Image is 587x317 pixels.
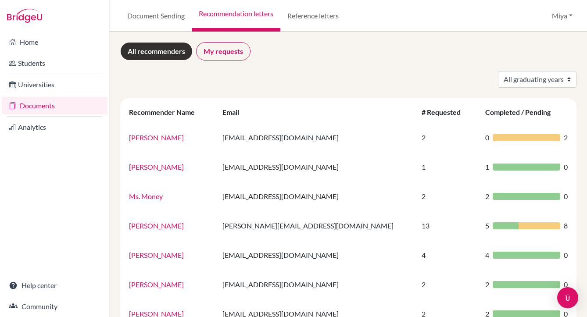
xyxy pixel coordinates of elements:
[564,191,568,202] span: 0
[217,240,416,270] td: [EMAIL_ADDRESS][DOMAIN_NAME]
[416,211,480,240] td: 13
[217,270,416,299] td: [EMAIL_ADDRESS][DOMAIN_NAME]
[416,270,480,299] td: 2
[2,277,107,294] a: Help center
[7,9,42,23] img: Bridge-U
[2,118,107,136] a: Analytics
[564,221,568,231] span: 8
[548,7,576,24] button: Miya
[2,298,107,315] a: Community
[2,97,107,114] a: Documents
[129,108,204,116] div: Recommender Name
[485,132,489,143] span: 0
[217,152,416,182] td: [EMAIL_ADDRESS][DOMAIN_NAME]
[2,76,107,93] a: Universities
[217,182,416,211] td: [EMAIL_ADDRESS][DOMAIN_NAME]
[564,279,568,290] span: 0
[222,108,248,116] div: Email
[557,287,578,308] div: Open Intercom Messenger
[129,192,163,200] a: Ms. Money
[416,240,480,270] td: 4
[120,42,193,61] a: All recommenders
[485,221,489,231] span: 5
[564,250,568,260] span: 0
[129,221,184,230] a: [PERSON_NAME]
[485,279,489,290] span: 2
[485,162,489,172] span: 1
[416,182,480,211] td: 2
[217,211,416,240] td: [PERSON_NAME][EMAIL_ADDRESS][DOMAIN_NAME]
[564,162,568,172] span: 0
[485,250,489,260] span: 4
[129,280,184,289] a: [PERSON_NAME]
[2,33,107,51] a: Home
[416,123,480,152] td: 2
[485,191,489,202] span: 2
[129,133,184,142] a: [PERSON_NAME]
[564,132,568,143] span: 2
[217,123,416,152] td: [EMAIL_ADDRESS][DOMAIN_NAME]
[416,152,480,182] td: 1
[129,163,184,171] a: [PERSON_NAME]
[129,251,184,259] a: [PERSON_NAME]
[2,54,107,72] a: Students
[196,42,251,61] a: My requests
[422,108,469,116] div: # Requested
[485,108,559,116] div: Completed / Pending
